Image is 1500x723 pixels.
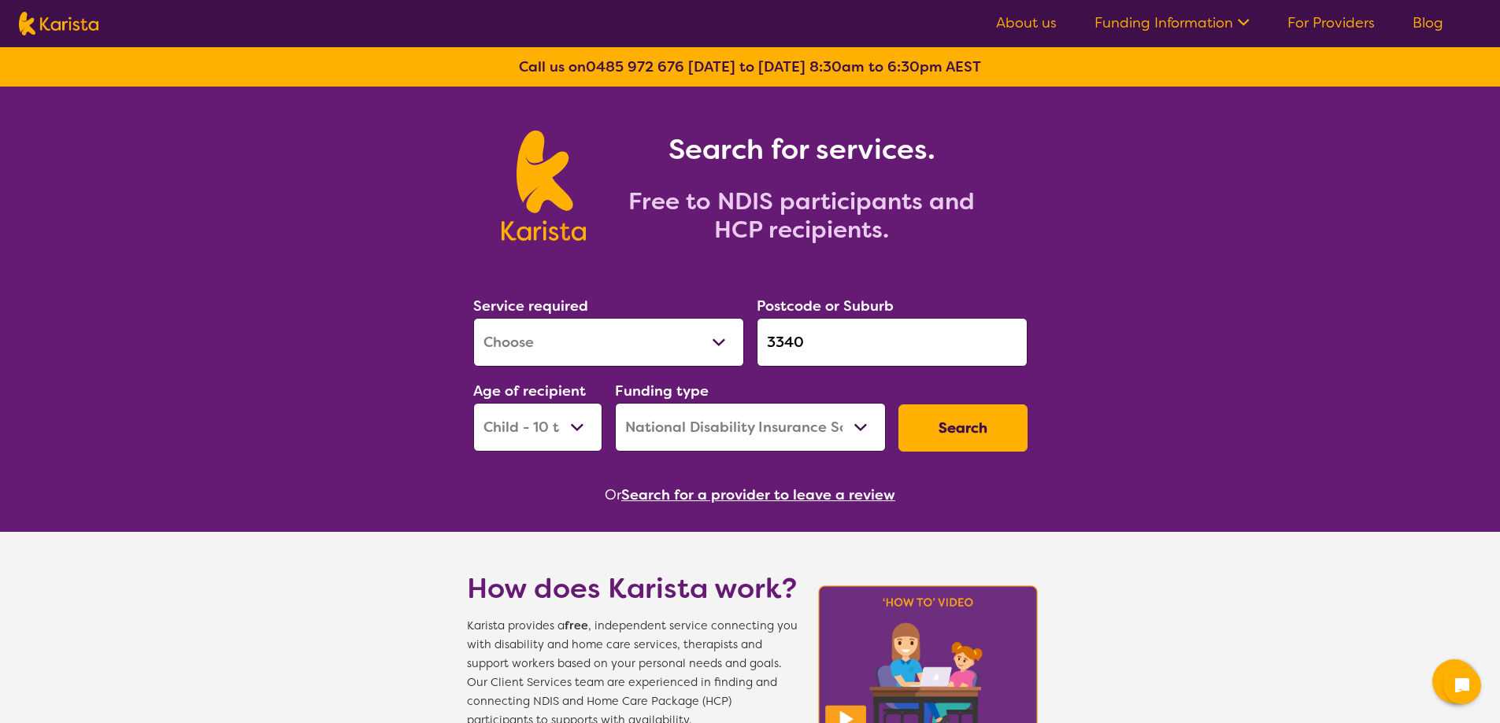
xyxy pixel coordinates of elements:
[1287,13,1375,32] a: For Providers
[1094,13,1250,32] a: Funding Information
[1413,13,1443,32] a: Blog
[1432,659,1476,703] button: Channel Menu
[565,618,588,633] b: free
[757,297,894,315] label: Postcode or Suburb
[467,570,798,607] h1: How does Karista work?
[621,483,895,507] button: Search for a provider to leave a review
[757,318,1028,367] input: Type
[586,57,684,76] a: 0485 972 676
[898,404,1028,452] button: Search
[473,297,588,315] label: Service required
[473,382,586,400] label: Age of recipient
[605,187,998,244] h2: Free to NDIS participants and HCP recipients.
[605,131,998,168] h1: Search for services.
[605,483,621,507] span: Or
[502,131,586,241] img: Karista logo
[519,57,981,76] b: Call us on [DATE] to [DATE] 8:30am to 6:30pm AEST
[19,12,98,35] img: Karista logo
[996,13,1057,32] a: About us
[615,382,709,400] label: Funding type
